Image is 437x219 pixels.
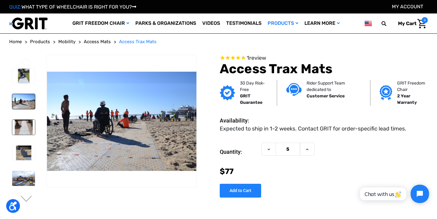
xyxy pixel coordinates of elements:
[384,17,393,30] input: Search
[9,17,48,30] img: GRIT All-Terrain Wheelchair and Mobility Equipment
[69,13,132,33] a: GRIT Freedom Chair
[398,21,416,26] span: My Cart
[240,80,268,93] p: 30 Day Risk-Free
[307,80,361,93] p: Rider Support Team dedicated to
[30,38,50,45] a: Products
[301,13,343,33] a: Learn More
[220,116,258,125] dt: Availability:
[30,39,50,44] span: Products
[397,80,430,93] p: GRIT Freedom Chair
[240,93,262,105] strong: GRIT Guarantee
[58,39,75,44] span: Mobility
[9,4,136,10] a: QUIZ:WHAT TYPE OF WHEELCHAIR IS RIGHT FOR YOU?
[265,13,301,33] a: Products
[220,143,258,161] label: Quantity:
[380,85,392,100] img: Grit freedom
[12,120,35,135] img: Access Trax Mats
[12,145,35,160] img: Access Trax Mats
[422,17,428,23] span: 0
[353,179,434,208] iframe: Tidio Chat
[249,55,266,61] span: review
[223,13,265,33] a: Testimonials
[220,85,235,100] img: GRIT Guarantee
[58,38,75,45] a: Mobility
[12,69,35,84] img: Access Trax Mats
[119,39,157,44] span: Access Trax Mats
[47,72,196,171] img: Access Trax Mats
[307,93,345,99] strong: Customer Service
[9,39,22,44] span: Home
[247,55,266,61] span: 1 reviews
[9,38,428,45] nav: Breadcrumb
[20,58,33,65] button: Go to slide 6 of 6
[220,167,234,176] span: $77
[119,38,157,45] a: Access Trax Mats
[417,19,426,28] img: Cart
[286,83,302,96] img: Customer service
[220,61,428,77] h1: Access Trax Mats
[84,39,111,44] span: Access Mats
[12,171,35,186] img: Access Trax Mats
[132,13,199,33] a: Parks & Organizations
[199,13,223,33] a: Videos
[220,125,406,133] dd: Expected to ship in 1-2 weeks. Contact GRIT for order-specific lead times.
[220,55,428,62] span: Rated 5.0 out of 5 stars 1 reviews
[12,94,35,109] img: Access Trax Mats
[393,17,428,30] a: Cart with 0 items
[84,38,111,45] a: Access Mats
[9,4,21,10] span: QUIZ:
[9,38,22,45] a: Home
[397,93,417,105] strong: 2 Year Warranty
[220,184,261,198] input: Add to Cart
[20,196,33,203] button: Go to slide 2 of 6
[365,20,372,27] img: us.png
[392,4,423,9] a: Account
